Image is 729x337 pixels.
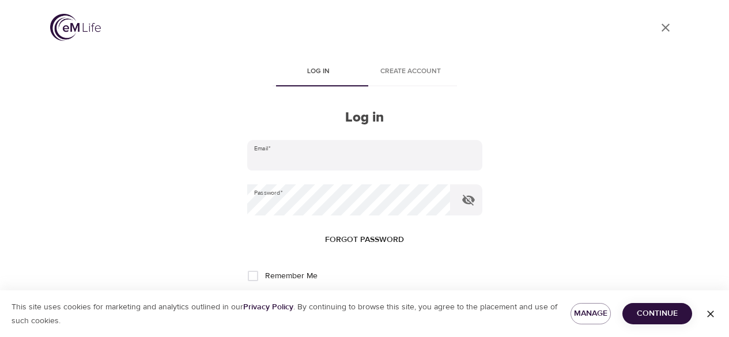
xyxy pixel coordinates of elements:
span: Log in [279,66,358,78]
span: Manage [580,306,602,321]
button: Manage [571,303,611,324]
span: Remember Me [265,270,318,282]
span: Create account [372,66,450,78]
span: Forgot password [325,233,404,247]
button: Continue [622,303,692,324]
a: Privacy Policy [243,302,293,312]
h2: Log in [247,109,482,126]
a: close [652,14,679,41]
div: disabled tabs example [247,59,482,86]
span: Continue [632,306,683,321]
button: Forgot password [320,229,409,251]
img: logo [50,14,101,41]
